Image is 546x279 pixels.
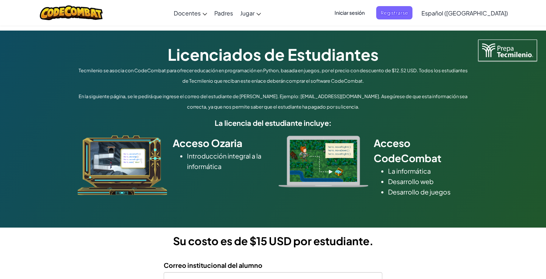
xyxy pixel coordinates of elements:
img: Logotipo de CodeCombat [40,5,103,20]
img: ozaria_acodus.png [78,136,167,195]
font: Su costo es de $15 USD por estudiante. [173,234,373,248]
font: Desarrollo web [388,177,434,186]
font: Correo institucional del alumno [164,261,262,269]
a: Español ([GEOGRAPHIC_DATA]) [418,3,512,23]
img: type_real_code.png [279,136,368,187]
a: Padres [211,3,237,23]
font: Tecmilenio se asocia con CodeCombat para ofrecer educación en programación en Python, basada en j... [79,68,468,84]
font: La licencia del estudiante incluye: [215,118,332,127]
font: Padres [214,9,233,17]
button: Iniciar sesión [330,6,369,19]
img: Logotipo de Tecmilenio [478,40,537,61]
font: Docentes [174,9,201,17]
font: Licenciados de Estudiantes [168,44,379,64]
font: Jugar [240,9,255,17]
font: Español ([GEOGRAPHIC_DATA]) [421,9,508,17]
font: Desarrollo de juegos [388,188,451,196]
font: En la siguiente página, se le pedirá que ingrese el correo del estudiante de [PERSON_NAME]. Ejemp... [79,93,467,110]
font: Acceso CodeCombat [374,137,442,164]
a: Jugar [237,3,265,23]
font: La informática [388,167,431,175]
font: Introducción integral a la informática [187,152,261,170]
font: Acceso Ozaria [173,137,242,149]
font: Registrarse [381,9,408,16]
button: Registrarse [376,6,412,19]
font: Iniciar sesión [335,9,365,16]
a: Docentes [170,3,211,23]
